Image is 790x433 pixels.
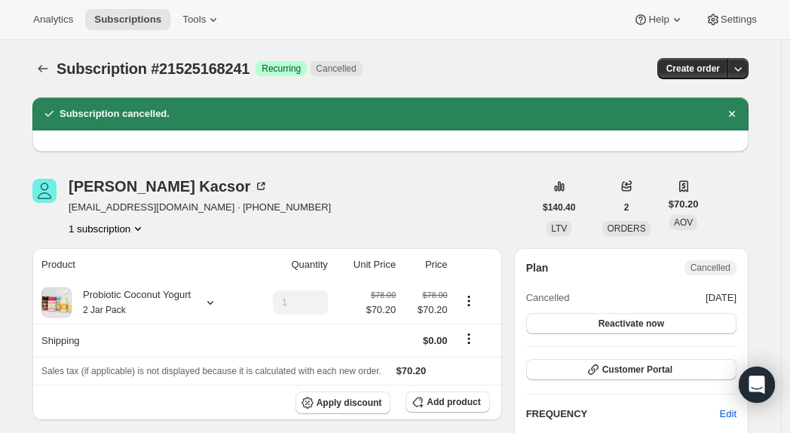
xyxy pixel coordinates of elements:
[57,60,250,77] span: Subscription #21525168241
[182,14,206,26] span: Tools
[674,217,693,228] span: AOV
[317,397,382,409] span: Apply discount
[706,290,736,306] span: [DATE]
[262,63,301,75] span: Recurring
[602,364,672,376] span: Customer Portal
[543,201,575,213] span: $140.40
[457,330,481,347] button: Shipping actions
[316,63,356,75] span: Cancelled
[697,9,766,30] button: Settings
[32,179,57,203] span: Cynthia Kacsor
[526,290,570,306] span: Cancelled
[72,287,191,318] div: Probiotic Coconut Yogurt
[33,14,73,26] span: Analytics
[423,335,448,346] span: $0.00
[427,396,480,408] span: Add product
[720,407,736,422] span: Edit
[69,200,331,215] span: [EMAIL_ADDRESS][DOMAIN_NAME] · [PHONE_NUMBER]
[526,313,736,334] button: Reactivate now
[422,290,447,299] small: $78.00
[85,9,170,30] button: Subscriptions
[624,201,629,213] span: 2
[406,392,489,413] button: Add product
[32,248,248,281] th: Product
[551,223,567,234] span: LTV
[295,392,391,414] button: Apply discount
[83,305,126,315] small: 2 Jar Pack
[366,302,396,318] span: $70.20
[526,359,736,380] button: Customer Portal
[457,293,481,309] button: Product actions
[669,197,699,212] span: $70.20
[405,302,447,318] span: $70.20
[32,324,248,357] th: Shipping
[526,260,549,275] h2: Plan
[666,63,720,75] span: Create order
[534,197,584,218] button: $140.40
[41,287,72,318] img: product img
[599,318,664,330] span: Reactivate now
[332,248,400,281] th: Unit Price
[721,103,743,124] button: Dismiss notification
[32,58,54,79] button: Subscriptions
[60,106,170,121] h2: Subscription cancelled.
[69,179,268,194] div: [PERSON_NAME] Kacsor
[657,58,729,79] button: Create order
[690,262,730,274] span: Cancelled
[615,197,638,218] button: 2
[739,367,775,403] div: Open Intercom Messenger
[526,407,720,422] h2: FREQUENCY
[173,9,230,30] button: Tools
[41,366,381,376] span: Sales tax (if applicable) is not displayed because it is calculated with each new order.
[400,248,452,281] th: Price
[397,365,427,376] span: $70.20
[24,9,82,30] button: Analytics
[69,221,145,236] button: Product actions
[371,290,396,299] small: $78.00
[711,402,746,426] button: Edit
[607,223,645,234] span: ORDERS
[94,14,161,26] span: Subscriptions
[248,248,332,281] th: Quantity
[721,14,757,26] span: Settings
[648,14,669,26] span: Help
[624,9,693,30] button: Help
